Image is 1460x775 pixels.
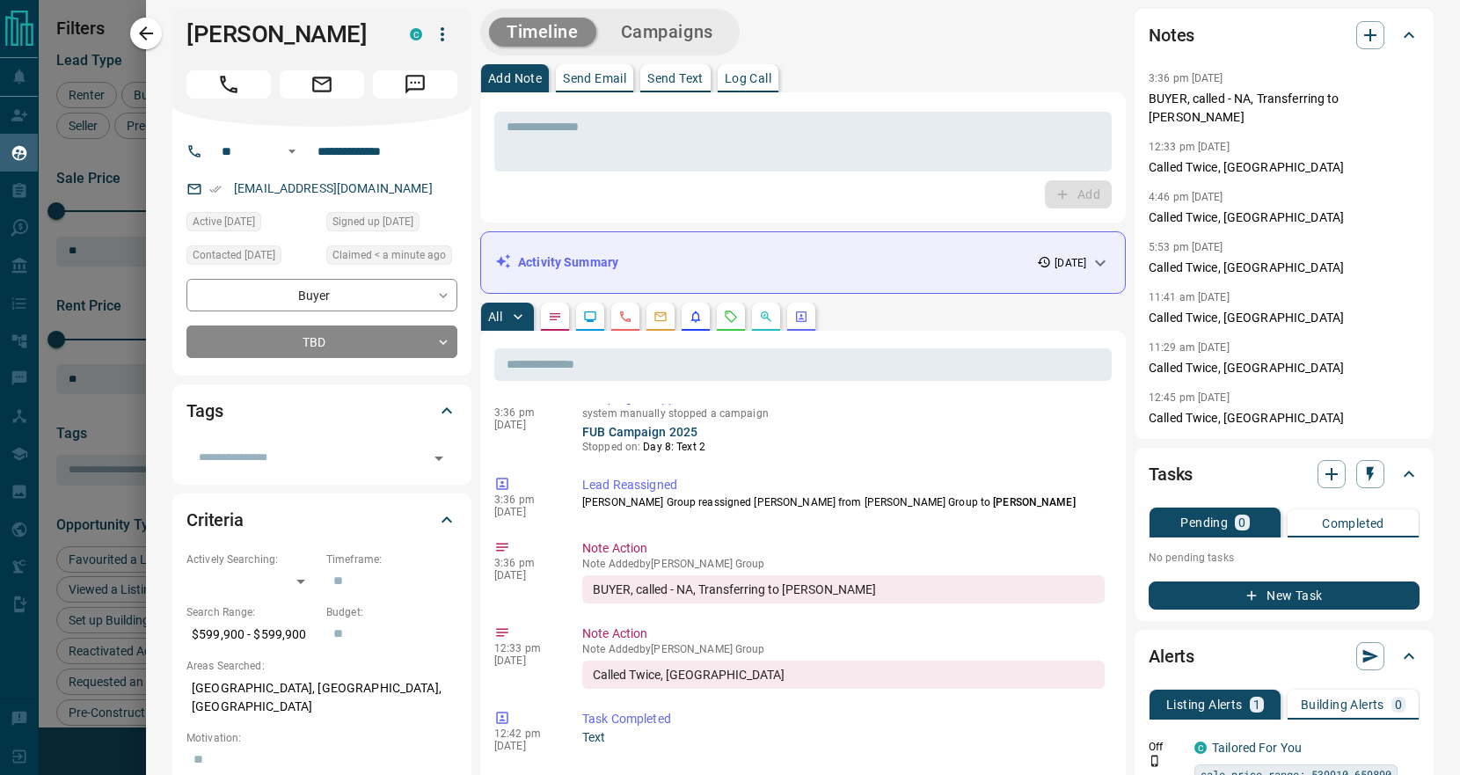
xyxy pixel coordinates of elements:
[1180,516,1228,529] p: Pending
[494,654,556,667] p: [DATE]
[582,425,697,439] a: FUB Campaign 2025
[494,727,556,740] p: 12:42 pm
[186,658,457,674] p: Areas Searched:
[1395,698,1402,711] p: 0
[494,406,556,419] p: 3:36 pm
[724,310,738,324] svg: Requests
[1149,259,1420,277] p: Called Twice, [GEOGRAPHIC_DATA]
[582,625,1105,643] p: Note Action
[281,141,303,162] button: Open
[209,183,222,195] svg: Email Verified
[1149,453,1420,495] div: Tasks
[186,70,271,99] span: Call
[993,496,1075,508] span: [PERSON_NAME]
[1149,739,1184,755] p: Off
[689,310,703,324] svg: Listing Alerts
[1166,698,1243,711] p: Listing Alerts
[1149,755,1161,767] svg: Push Notification Only
[582,575,1105,603] div: BUYER, called - NA, Transferring to [PERSON_NAME]
[494,642,556,654] p: 12:33 pm
[1149,72,1223,84] p: 3:36 pm [DATE]
[643,441,704,453] span: Day 8: Text 2
[186,506,244,534] h2: Criteria
[548,310,562,324] svg: Notes
[1149,90,1420,127] p: BUYER, called - NA, Transferring to [PERSON_NAME]
[489,18,596,47] button: Timeline
[332,246,446,264] span: Claimed < a minute ago
[582,643,1105,655] p: Note Added by [PERSON_NAME] Group
[1055,255,1086,271] p: [DATE]
[1149,291,1230,303] p: 11:41 am [DATE]
[186,325,457,358] div: TBD
[1149,309,1420,327] p: Called Twice, [GEOGRAPHIC_DATA]
[1253,698,1260,711] p: 1
[234,181,433,195] a: [EMAIL_ADDRESS][DOMAIN_NAME]
[1149,635,1420,677] div: Alerts
[1149,545,1420,571] p: No pending tasks
[759,310,773,324] svg: Opportunities
[1149,141,1230,153] p: 12:33 pm [DATE]
[373,70,457,99] span: Message
[326,604,457,620] p: Budget:
[1212,741,1302,755] a: Tailored For You
[1149,241,1223,253] p: 5:53 pm [DATE]
[653,310,668,324] svg: Emails
[582,728,1105,747] p: Text
[488,72,542,84] p: Add Note
[494,419,556,431] p: [DATE]
[186,397,223,425] h2: Tags
[603,18,731,47] button: Campaigns
[1149,581,1420,610] button: New Task
[563,72,626,84] p: Send Email
[582,661,1105,689] div: Called Twice, [GEOGRAPHIC_DATA]
[725,72,771,84] p: Log Call
[582,539,1105,558] p: Note Action
[582,407,1105,420] p: system manually stopped a campaign
[186,730,457,746] p: Motivation:
[582,558,1105,570] p: Note Added by [PERSON_NAME] Group
[1149,21,1194,49] h2: Notes
[1149,208,1420,227] p: Called Twice, [GEOGRAPHIC_DATA]
[1149,359,1420,377] p: Called Twice, [GEOGRAPHIC_DATA]
[1149,14,1420,56] div: Notes
[1149,191,1223,203] p: 4:46 pm [DATE]
[647,72,704,84] p: Send Text
[186,499,457,541] div: Criteria
[186,674,457,721] p: [GEOGRAPHIC_DATA], [GEOGRAPHIC_DATA], [GEOGRAPHIC_DATA]
[186,390,457,432] div: Tags
[582,439,1105,455] p: Stopped on:
[1194,742,1207,754] div: condos.ca
[186,212,318,237] div: Thu Sep 04 2025
[193,213,255,230] span: Active [DATE]
[495,246,1111,279] div: Activity Summary[DATE]
[582,710,1105,728] p: Task Completed
[1149,158,1420,177] p: Called Twice, [GEOGRAPHIC_DATA]
[1238,516,1245,529] p: 0
[427,446,451,471] button: Open
[186,620,318,649] p: $599,900 - $599,900
[280,70,364,99] span: Email
[582,494,1105,510] p: [PERSON_NAME] Group reassigned [PERSON_NAME] from [PERSON_NAME] Group to
[193,246,275,264] span: Contacted [DATE]
[326,245,457,270] div: Fri Sep 12 2025
[326,552,457,567] p: Timeframe:
[494,506,556,518] p: [DATE]
[494,557,556,569] p: 3:36 pm
[410,28,422,40] div: condos.ca
[582,476,1105,494] p: Lead Reassigned
[1149,642,1194,670] h2: Alerts
[518,253,618,272] p: Activity Summary
[332,213,413,230] span: Signed up [DATE]
[488,311,502,323] p: All
[186,279,457,311] div: Buyer
[1149,409,1420,428] p: Called Twice, [GEOGRAPHIC_DATA]
[618,310,632,324] svg: Calls
[794,310,808,324] svg: Agent Actions
[186,552,318,567] p: Actively Searching:
[1149,341,1230,354] p: 11:29 am [DATE]
[494,569,556,581] p: [DATE]
[1149,391,1230,404] p: 12:45 pm [DATE]
[1322,517,1384,530] p: Completed
[186,245,318,270] div: Thu Sep 04 2025
[494,494,556,506] p: 3:36 pm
